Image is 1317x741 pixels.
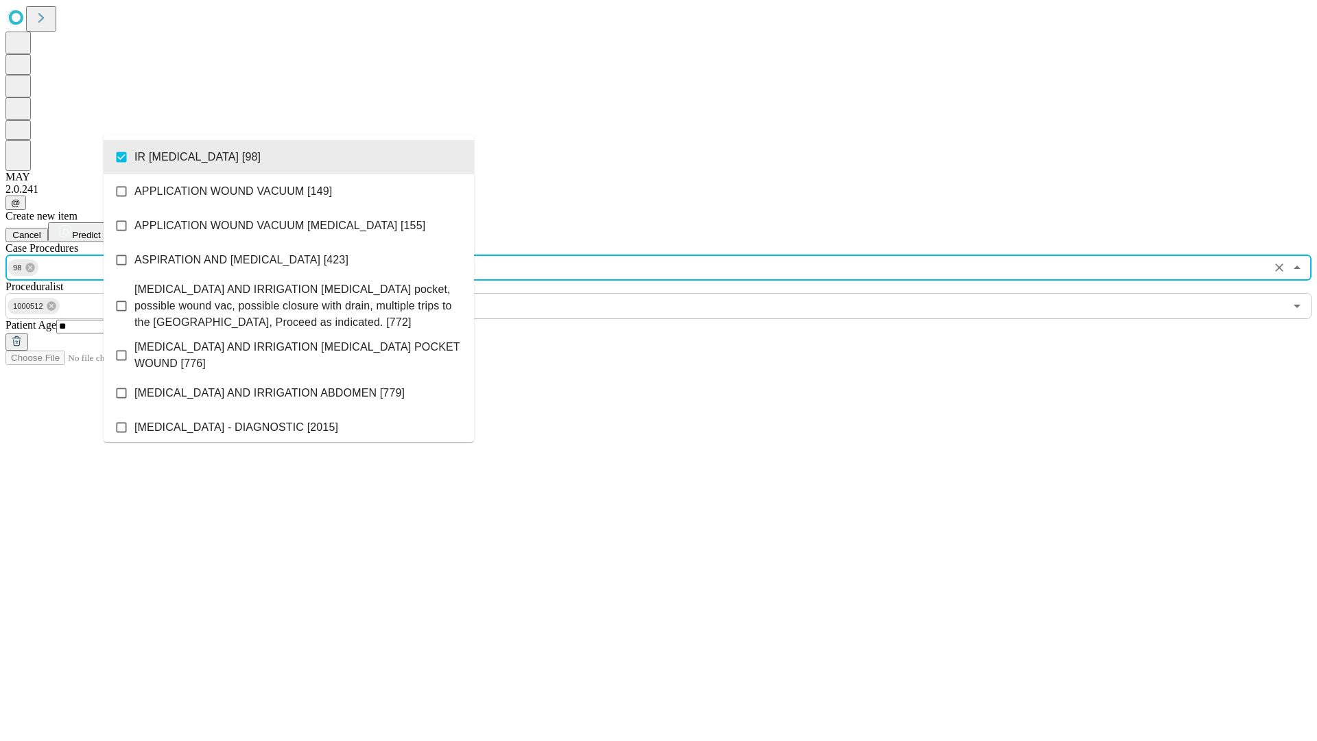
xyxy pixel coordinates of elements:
[12,230,41,240] span: Cancel
[134,385,405,401] span: [MEDICAL_DATA] AND IRRIGATION ABDOMEN [779]
[134,281,463,331] span: [MEDICAL_DATA] AND IRRIGATION [MEDICAL_DATA] pocket, possible wound vac, possible closure with dr...
[11,198,21,208] span: @
[1270,258,1289,277] button: Clear
[134,419,338,436] span: [MEDICAL_DATA] - DIAGNOSTIC [2015]
[5,319,56,331] span: Patient Age
[5,196,26,210] button: @
[5,242,78,254] span: Scheduled Procedure
[5,183,1312,196] div: 2.0.241
[134,183,332,200] span: APPLICATION WOUND VACUUM [149]
[134,252,348,268] span: ASPIRATION AND [MEDICAL_DATA] [423]
[134,339,463,372] span: [MEDICAL_DATA] AND IRRIGATION [MEDICAL_DATA] POCKET WOUND [776]
[5,210,78,222] span: Create new item
[8,260,27,276] span: 98
[5,171,1312,183] div: MAY
[5,281,63,292] span: Proceduralist
[8,298,60,314] div: 1000512
[134,149,261,165] span: IR [MEDICAL_DATA] [98]
[48,222,111,242] button: Predict
[134,217,425,234] span: APPLICATION WOUND VACUUM [MEDICAL_DATA] [155]
[72,230,100,240] span: Predict
[8,259,38,276] div: 98
[5,228,48,242] button: Cancel
[8,298,49,314] span: 1000512
[1288,258,1307,277] button: Close
[1288,296,1307,316] button: Open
